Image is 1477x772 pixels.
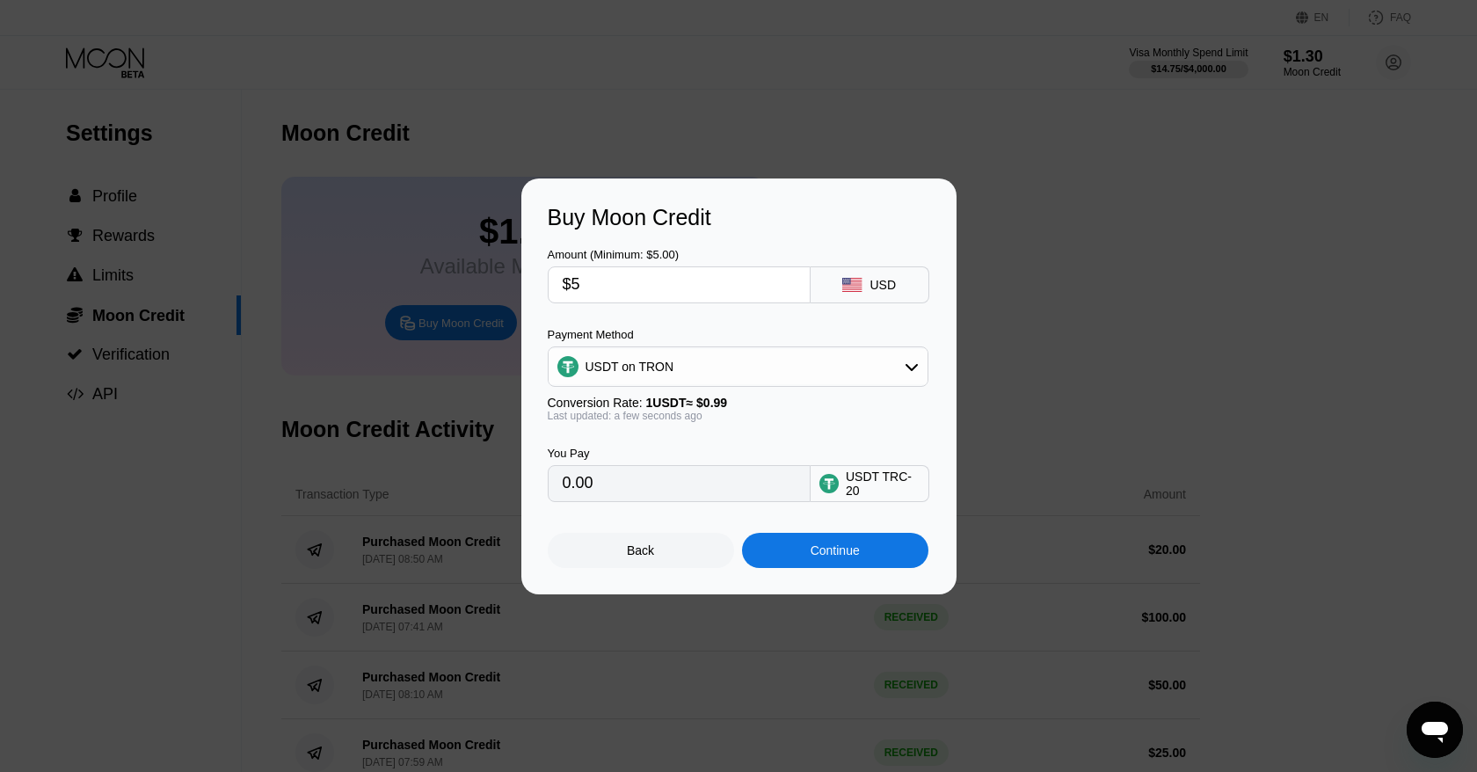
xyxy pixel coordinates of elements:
div: USDT on TRON [549,349,928,384]
div: Last updated: a few seconds ago [548,410,928,422]
iframe: Button to launch messaging window, conversation in progress [1407,702,1463,758]
div: Back [548,533,734,568]
input: $0.00 [563,267,796,302]
div: You Pay [548,447,811,460]
div: USDT on TRON [586,360,674,374]
span: 1 USDT ≈ $0.99 [646,396,728,410]
div: Continue [811,543,860,557]
div: Conversion Rate: [548,396,928,410]
div: Buy Moon Credit [548,205,930,230]
div: USDT TRC-20 [846,470,920,498]
div: Back [627,543,654,557]
div: USD [869,278,896,292]
div: Continue [742,533,928,568]
div: Amount (Minimum: $5.00) [548,248,811,261]
div: Payment Method [548,328,928,341]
